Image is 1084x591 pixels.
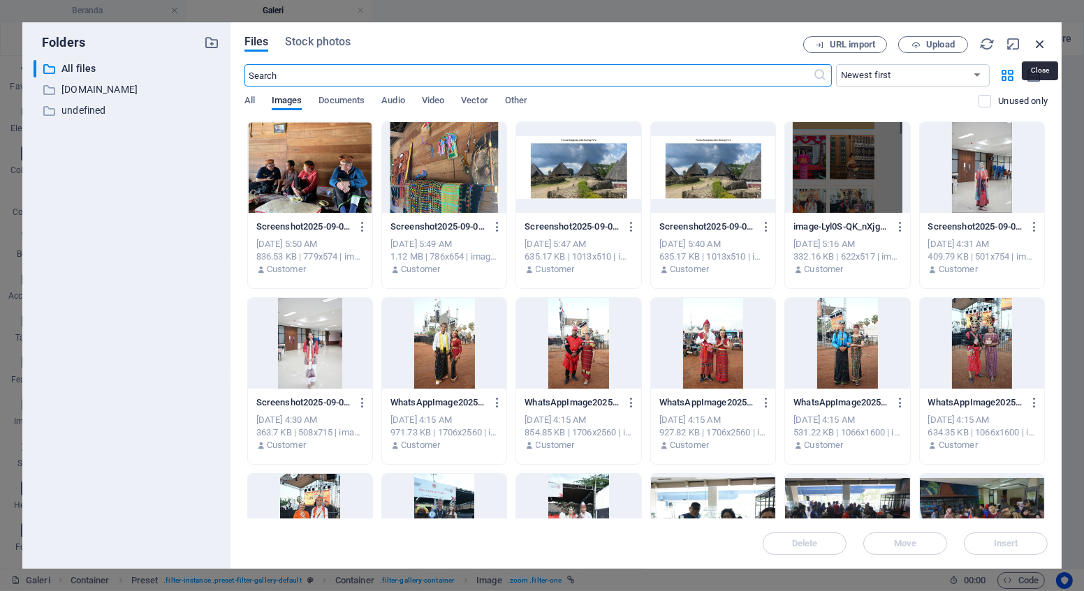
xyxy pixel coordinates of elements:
[34,102,219,119] div: undefined
[525,396,620,409] p: WhatsAppImage2025-09-03at10.13.251-xR8jEQFEDYwpwt47xGbnSw.jpeg
[793,426,901,439] div: 531.22 KB | 1066x1600 | image/jpeg
[979,36,995,52] i: Reload
[381,92,404,112] span: Audio
[256,220,351,233] p: Screenshot2025-09-03114848-iWOEz-q9r-lAU6DP5cXAKg.png
[34,81,219,98] div: [DOMAIN_NAME]
[928,414,1036,426] div: [DATE] 4:15 AM
[267,439,306,451] p: Customer
[401,439,440,451] p: Customer
[804,263,843,276] p: Customer
[793,396,888,409] p: WhatsAppImage2025-09-03at10.13.261-ooILOeCq6sLQEvGww8beQQ.jpeg
[659,220,754,233] p: Screenshot2025-09-03113623-ieV2svD21J0YCFqdQWxxsA.png
[61,82,193,98] p: [DOMAIN_NAME]
[34,33,85,52] p: Folders
[256,414,364,426] div: [DATE] 4:30 AM
[659,396,754,409] p: WhatsAppImage2025-09-03at10.13.26-U0f4EBsM2CKfwCozWLBabQ.jpeg
[272,92,302,112] span: Images
[659,426,767,439] div: 927.82 KB | 1706x2560 | image/jpeg
[267,263,306,276] p: Customer
[926,40,955,49] span: Upload
[793,238,901,250] div: [DATE] 5:16 AM
[793,250,901,263] div: 332.16 KB | 622x517 | image/png
[390,220,485,233] p: Screenshot2025-09-03114831-1jYSFH14cVoEaejFIBsdPQ.png
[659,238,767,250] div: [DATE] 5:40 AM
[285,33,351,50] span: Stock photos
[256,426,364,439] div: 363.7 KB | 508x715 | image/png
[928,250,1036,263] div: 409.79 KB | 501x754 | image/png
[390,238,498,250] div: [DATE] 5:49 AM
[244,64,814,87] input: Search
[256,238,364,250] div: [DATE] 5:50 AM
[898,36,968,53] button: Upload
[318,92,365,112] span: Documents
[928,238,1036,250] div: [DATE] 4:31 AM
[525,250,632,263] div: 635.17 KB | 1013x510 | image/png
[525,238,632,250] div: [DATE] 5:47 AM
[659,414,767,426] div: [DATE] 4:15 AM
[830,40,875,49] span: URL import
[390,414,498,426] div: [DATE] 4:15 AM
[1006,36,1021,52] i: Minimize
[505,92,527,112] span: Other
[390,250,498,263] div: 1.12 MB | 786x654 | image/png
[525,426,632,439] div: 854.85 KB | 1706x2560 | image/jpeg
[34,60,36,77] div: ​
[928,220,1023,233] p: Screenshot2025-09-03102702-wz4K1nuxy85hA6pUiNSIHA.png
[204,35,219,50] i: Create new folder
[659,250,767,263] div: 635.17 KB | 1013x510 | image/png
[804,439,843,451] p: Customer
[536,263,575,276] p: Customer
[525,220,620,233] p: Screenshot2025-09-03113623-d1uhkStbk2Kam3UXFuQGhw.png
[61,103,193,119] p: undefined
[928,396,1023,409] p: WhatsAppImage2025-09-03at10.13.262-dNmXpc7i378grMaY9LyEuw.jpeg
[670,439,709,451] p: Customer
[390,426,498,439] div: 971.73 KB | 1706x2560 | image/jpeg
[422,92,444,112] span: Video
[461,92,488,112] span: Vector
[390,396,485,409] p: WhatsAppImage2025-09-03at10.13.25-hrflLICK7gNYYCgjpC1_Ow.jpeg
[998,95,1048,107] p: Displays only files that are not in use on the website. Files added during this session can still...
[256,396,351,409] p: Screenshot2025-09-03102628-rDyfdjFW4dMGwDBz9XuQcg.png
[793,220,888,233] p: image-Lyl0S-QK_nXjg-I8jKjcIw.png
[244,92,255,112] span: All
[793,414,901,426] div: [DATE] 4:15 AM
[803,36,887,53] button: URL import
[928,426,1036,439] div: 634.35 KB | 1066x1600 | image/jpeg
[401,263,440,276] p: Customer
[939,263,978,276] p: Customer
[244,33,269,50] span: Files
[536,439,575,451] p: Customer
[256,250,364,263] div: 836.53 KB | 779x574 | image/png
[939,439,978,451] p: Customer
[61,61,193,77] p: All files
[670,263,709,276] p: Customer
[525,414,632,426] div: [DATE] 4:15 AM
